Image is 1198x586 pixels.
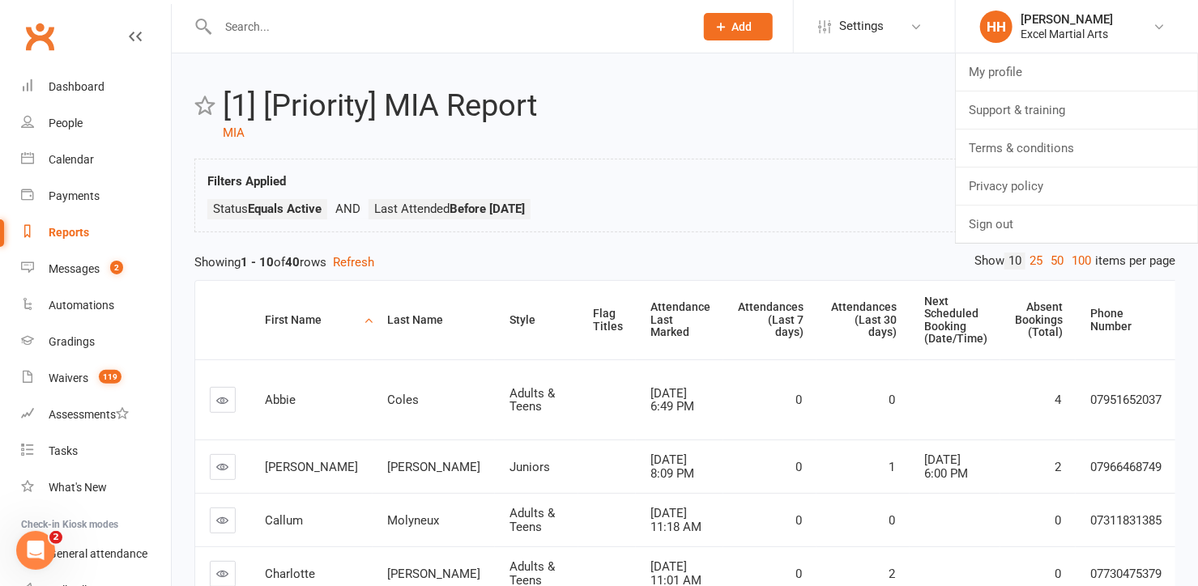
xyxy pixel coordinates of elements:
div: Last Name [387,314,482,326]
span: 0 [889,393,895,407]
button: Start recording [103,462,116,475]
a: Tasks [21,433,171,469]
span: Adults & Teens [509,506,555,534]
span: 2 [110,261,123,274]
button: Refresh [333,253,374,272]
div: Calendar [49,153,94,166]
a: Messages 2 [21,251,171,287]
div: People [49,117,83,130]
span: 0 [795,567,802,581]
span: [DATE] 6:49 PM [650,386,694,414]
span: 07966468749 [1090,460,1162,474]
span: 119 [99,370,122,384]
span: [PERSON_NAME] [387,567,480,581]
a: 100 [1068,253,1095,270]
button: Emoji picker [51,462,64,475]
span: Charlotte [265,567,315,581]
div: [PERSON_NAME] • AI Agent • Just now [26,117,212,127]
div: What's New [49,481,107,494]
div: Toby says… [13,63,311,150]
iframe: Intercom live chat [16,531,55,570]
strong: Filters Applied [207,174,286,189]
div: Dashboard [49,80,104,93]
div: Attendance Last Marked [650,301,710,338]
div: 👋 Hi there, what brings you here [DATE]? [26,73,253,104]
a: Assessments [21,397,171,433]
div: Assessments [49,408,129,421]
div: Excel Martial Arts [1021,27,1113,41]
a: Automations [21,287,171,324]
a: Support & training [956,91,1198,129]
a: 10 [1004,253,1025,270]
div: Automations [49,299,114,312]
span: 0 [795,393,802,407]
strong: Before [DATE] [450,202,525,216]
div: Payments [49,189,100,202]
div: Tasks [49,444,78,457]
span: 0 [889,513,895,528]
span: Abbie [265,393,296,407]
span: 07730475379 [1090,567,1162,581]
a: 50 [1047,253,1068,270]
a: People [21,105,171,142]
span: 07951652037 [1090,393,1162,407]
div: Close [284,6,313,36]
span: [DATE] 6:00 PM [924,452,968,481]
button: Home [254,6,284,37]
a: Calendar [21,142,171,178]
a: Payments [21,178,171,214]
a: Sign out [956,206,1198,243]
span: 2 [49,531,62,544]
a: General attendance kiosk mode [21,536,171,572]
a: What's New [21,469,171,506]
a: Waivers 119 [21,360,171,397]
span: [PERSON_NAME] [265,460,358,474]
h2: [1] [Priority] MIA Report [223,89,1042,123]
a: Terms & conditions [956,130,1198,167]
span: 07311831385 [1090,513,1162,528]
a: My profile [956,53,1198,91]
strong: 40 [285,255,300,270]
button: Send a message… [278,456,304,482]
div: HH [980,11,1013,43]
span: Add [732,20,752,33]
span: Callum [265,513,303,528]
div: Attendances (Last 30 days) [831,301,897,338]
button: Add [704,13,773,40]
span: [DATE] 8:09 PM [650,452,694,481]
a: Clubworx [19,16,60,57]
div: First Name [265,314,360,326]
div: Absent Bookings (Total) [1015,301,1063,338]
img: Profile image for Toby [46,9,72,35]
span: 4 [1055,393,1061,407]
div: General attendance [49,547,147,560]
div: Show items per page [974,253,1175,270]
textarea: Ask a question… [14,428,310,456]
span: 0 [795,460,802,474]
div: Next Scheduled Booking (Date/Time) [924,295,987,346]
button: Gif picker [77,462,90,475]
span: 0 [1055,513,1061,528]
div: Reports [49,226,89,239]
span: Adults & Teens [509,386,555,414]
span: [DATE] 11:18 AM [650,506,701,534]
span: Last Attended [374,202,525,216]
span: [PERSON_NAME] [387,460,480,474]
div: [PERSON_NAME] [1021,12,1113,27]
span: Settings [839,8,884,45]
div: Messages [49,262,100,275]
div: Gradings [49,335,95,348]
span: 2 [1055,460,1061,474]
a: Reports [21,214,171,251]
p: The team can also help [79,20,202,36]
a: MIA [223,125,245,140]
a: Gradings [21,324,171,360]
div: Flag Titles [593,308,623,333]
span: 0 [795,513,802,528]
div: Style [509,314,565,326]
div: Showing of rows [194,253,1175,272]
div: Waivers [49,372,88,384]
span: Juniors [509,460,550,474]
span: 2 [889,567,895,581]
h1: [PERSON_NAME] [79,8,184,20]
